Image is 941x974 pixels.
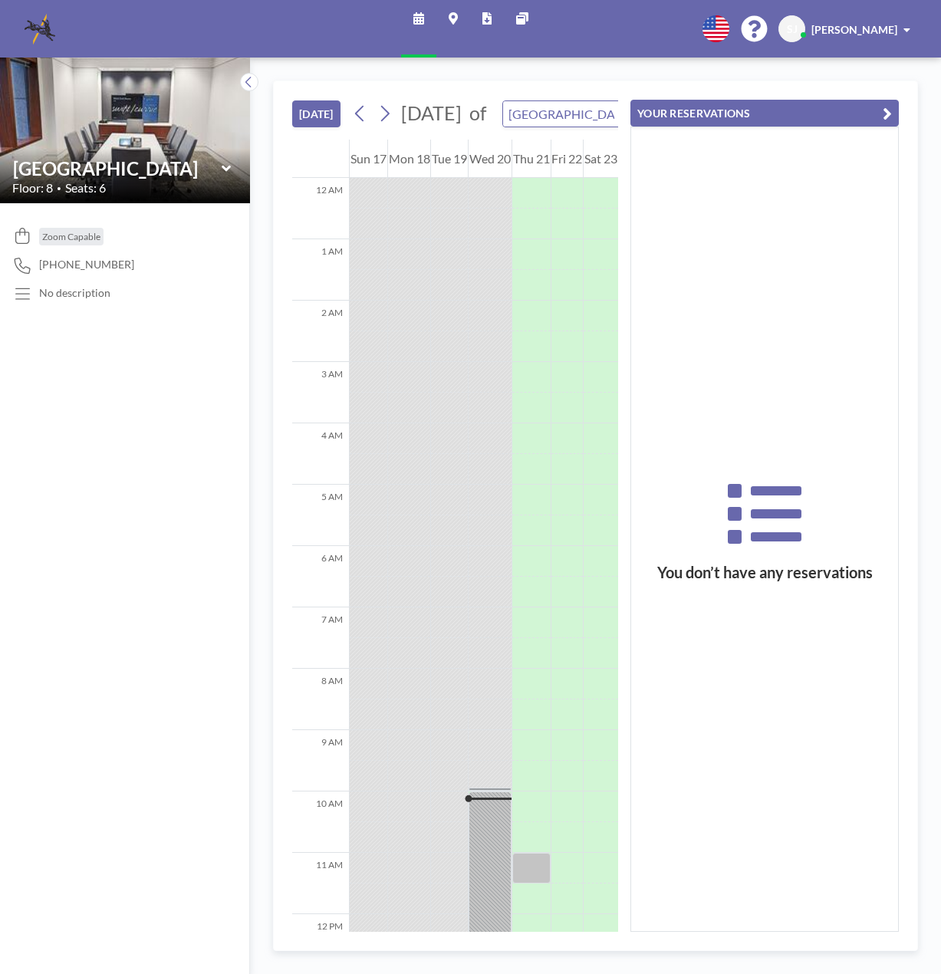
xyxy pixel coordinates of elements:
span: Zoom Capable [42,231,100,242]
div: Sat 23 [584,140,618,178]
button: YOUR RESERVATIONS [630,100,899,127]
div: 9 AM [292,730,349,791]
div: Wed 20 [469,140,512,178]
div: No description [39,286,110,300]
div: 4 AM [292,423,349,485]
span: [PHONE_NUMBER] [39,258,134,271]
span: of [469,101,486,125]
div: 10 AM [292,791,349,853]
h3: You don’t have any reservations [631,563,898,582]
input: West End Room [503,101,620,127]
span: Seats: 6 [65,180,106,196]
div: 6 AM [292,546,349,607]
div: 8 AM [292,669,349,730]
div: 2 AM [292,301,349,362]
img: organization-logo [25,14,55,44]
div: 1 AM [292,239,349,301]
input: West End Room [13,157,222,179]
div: 3 AM [292,362,349,423]
div: 7 AM [292,607,349,669]
div: 12 AM [292,178,349,239]
div: Thu 21 [512,140,551,178]
div: Tue 19 [431,140,468,178]
div: 11 AM [292,853,349,914]
div: Sun 17 [350,140,387,178]
div: 5 AM [292,485,349,546]
span: Floor: 8 [12,180,53,196]
div: Mon 18 [388,140,431,178]
button: [DATE] [292,100,341,127]
span: SJ [787,22,798,36]
span: [PERSON_NAME] [811,23,897,36]
span: • [57,183,61,193]
span: [DATE] [401,101,462,124]
div: Fri 22 [551,140,584,178]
